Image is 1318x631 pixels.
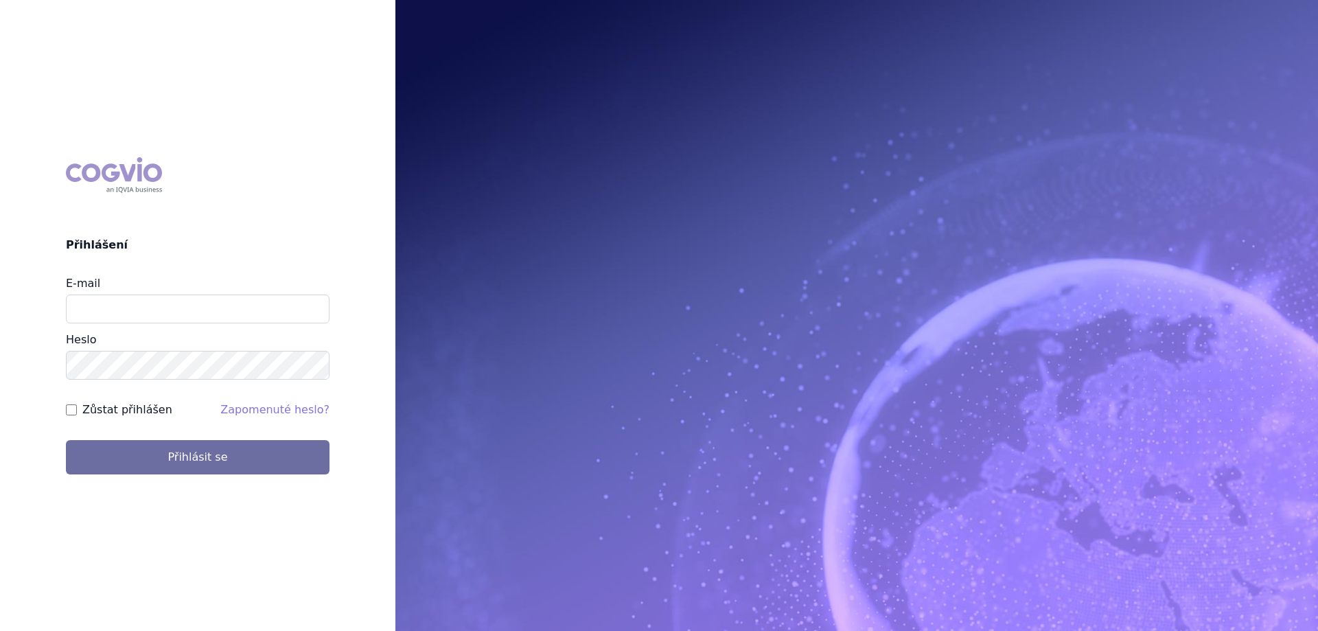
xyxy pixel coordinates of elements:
label: Heslo [66,333,96,346]
label: Zůstat přihlášen [82,402,172,418]
div: COGVIO [66,157,162,193]
button: Přihlásit se [66,440,329,474]
a: Zapomenuté heslo? [220,403,329,416]
label: E-mail [66,277,100,290]
h2: Přihlášení [66,237,329,253]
